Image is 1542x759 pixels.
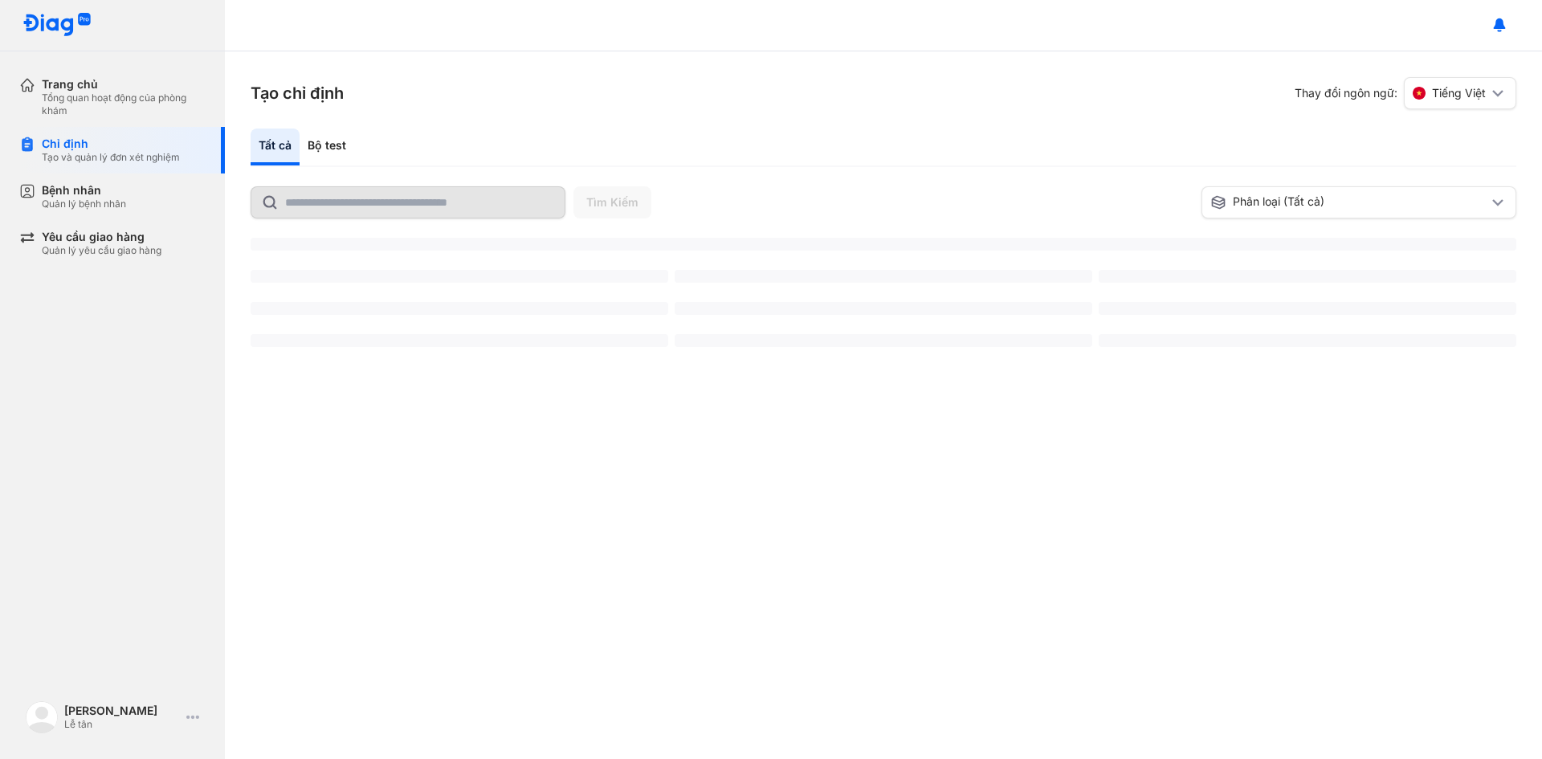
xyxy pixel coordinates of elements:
[64,704,180,718] div: [PERSON_NAME]
[42,77,206,92] div: Trang chủ
[251,302,668,315] span: ‌
[675,334,1092,347] span: ‌
[1099,334,1516,347] span: ‌
[251,82,344,104] h3: Tạo chỉ định
[42,137,180,151] div: Chỉ định
[42,230,161,244] div: Yêu cầu giao hàng
[1295,77,1516,109] div: Thay đổi ngôn ngữ:
[1099,302,1516,315] span: ‌
[26,701,58,733] img: logo
[300,129,354,165] div: Bộ test
[1099,270,1516,283] span: ‌
[675,302,1092,315] span: ‌
[42,244,161,257] div: Quản lý yêu cầu giao hàng
[42,183,126,198] div: Bệnh nhân
[251,238,1516,251] span: ‌
[22,13,92,38] img: logo
[64,718,180,731] div: Lễ tân
[675,270,1092,283] span: ‌
[42,151,180,164] div: Tạo và quản lý đơn xét nghiệm
[251,129,300,165] div: Tất cả
[251,270,668,283] span: ‌
[573,186,651,218] button: Tìm Kiếm
[251,334,668,347] span: ‌
[42,92,206,117] div: Tổng quan hoạt động của phòng khám
[42,198,126,210] div: Quản lý bệnh nhân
